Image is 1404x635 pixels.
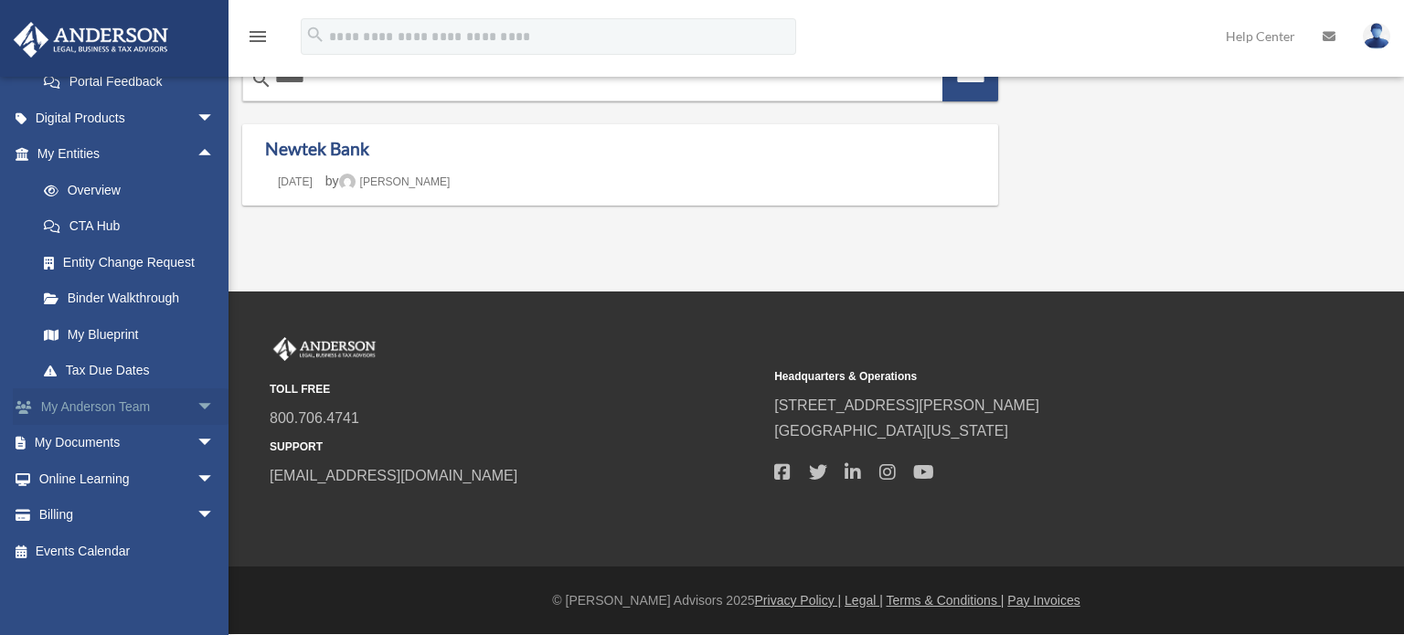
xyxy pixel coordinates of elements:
a: Online Learningarrow_drop_down [13,460,242,497]
a: Legal | [845,593,883,608]
a: Entity Change Request [26,244,242,280]
a: My Anderson Teamarrow_drop_down [13,388,242,425]
a: Portal Feedback [26,64,242,101]
span: arrow_drop_down [197,425,233,462]
a: Overview [26,172,242,208]
a: Tax Due Dates [26,353,242,389]
i: menu [247,26,269,48]
a: [PERSON_NAME] [339,175,451,188]
i: search [250,69,272,90]
span: arrow_drop_up [197,136,233,174]
img: User Pic [1363,23,1390,49]
a: My Blueprint [26,316,242,353]
div: © [PERSON_NAME] Advisors 2025 [229,589,1404,612]
a: Binder Walkthrough [26,280,242,317]
span: arrow_drop_down [197,460,233,498]
a: [EMAIL_ADDRESS][DOMAIN_NAME] [270,468,517,483]
a: Pay Invoices [1007,593,1080,608]
a: Events Calendar [13,533,242,569]
a: Billingarrow_drop_down [13,497,242,534]
a: [DATE] [265,175,325,188]
span: arrow_drop_down [197,388,233,426]
span: by [325,174,451,188]
small: TOLL FREE [270,380,761,399]
i: search [305,25,325,45]
img: Anderson Advisors Platinum Portal [8,22,174,58]
small: SUPPORT [270,438,761,457]
a: My Documentsarrow_drop_down [13,425,242,461]
a: Terms & Conditions | [887,593,1005,608]
span: arrow_drop_down [197,497,233,534]
a: Privacy Policy | [755,593,842,608]
img: Anderson Advisors Platinum Portal [270,337,379,361]
a: My Entitiesarrow_drop_up [13,136,242,173]
a: 800.706.4741 [270,410,359,426]
a: CTA Hub [26,208,242,245]
a: [GEOGRAPHIC_DATA][US_STATE] [774,423,1008,439]
span: arrow_drop_down [197,100,233,137]
a: Digital Productsarrow_drop_down [13,100,242,136]
a: menu [247,32,269,48]
small: Headquarters & Operations [774,367,1266,386]
a: [STREET_ADDRESS][PERSON_NAME] [774,397,1039,413]
a: Newtek Bank [265,138,369,159]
